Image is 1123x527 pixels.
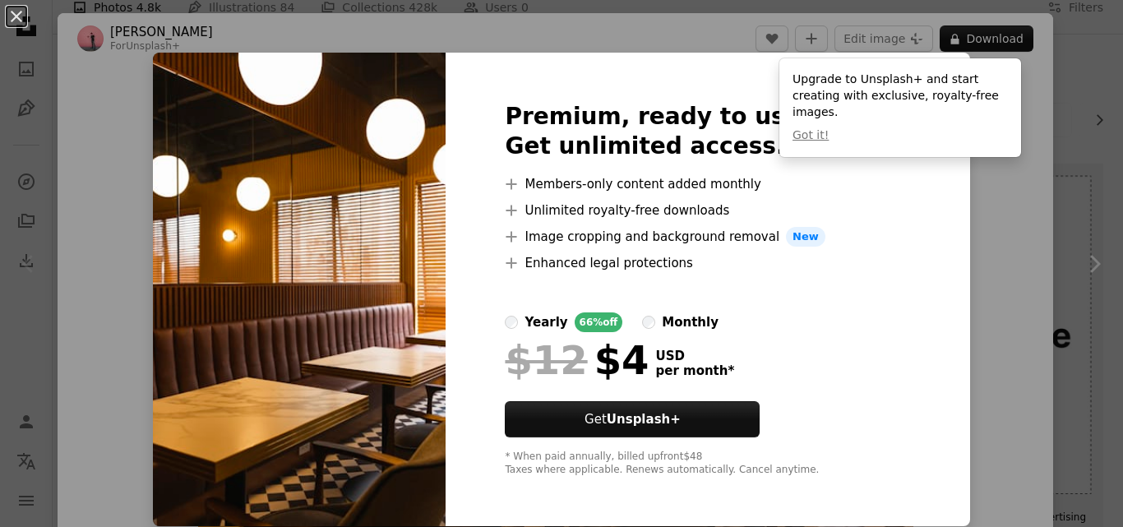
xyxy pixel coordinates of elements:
[505,253,910,273] li: Enhanced legal protections
[505,102,910,161] h2: Premium, ready to use images. Get unlimited access.
[153,53,446,526] img: premium_photo-1670984939638-01d1854a5d12
[505,201,910,220] li: Unlimited royalty-free downloads
[505,227,910,247] li: Image cropping and background removal
[505,174,910,194] li: Members-only content added monthly
[505,339,587,381] span: $12
[505,401,760,437] button: GetUnsplash+
[575,312,623,332] div: 66% off
[786,227,825,247] span: New
[779,58,1021,157] div: Upgrade to Unsplash+ and start creating with exclusive, royalty-free images.
[505,316,518,329] input: yearly66%off
[655,363,734,378] span: per month *
[793,127,829,144] button: Got it!
[662,312,719,332] div: monthly
[525,312,567,332] div: yearly
[642,316,655,329] input: monthly
[505,339,649,381] div: $4
[505,451,910,477] div: * When paid annually, billed upfront $48 Taxes where applicable. Renews automatically. Cancel any...
[607,412,681,427] strong: Unsplash+
[655,349,734,363] span: USD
